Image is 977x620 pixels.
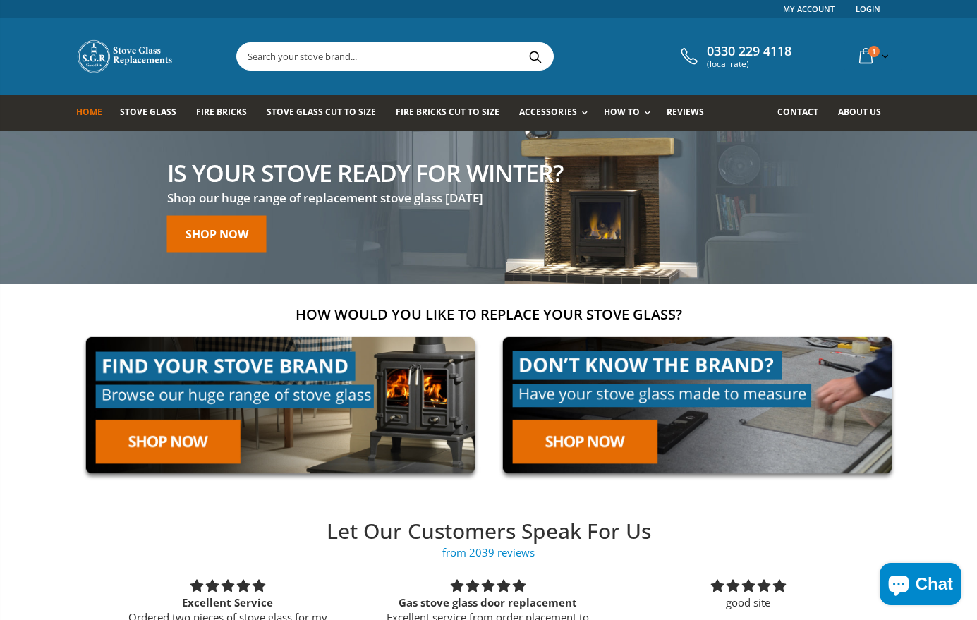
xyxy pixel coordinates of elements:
[267,95,387,131] a: Stove Glass Cut To Size
[854,42,892,70] a: 1
[667,106,704,118] span: Reviews
[707,44,791,59] span: 0330 229 4118
[604,95,657,131] a: How To
[76,327,485,483] img: find-your-brand-cta_9b334d5d-5c94-48ed-825f-d7972bbdebd0.jpg
[98,545,880,560] span: from 2039 reviews
[396,95,510,131] a: Fire Bricks Cut To Size
[396,106,499,118] span: Fire Bricks Cut To Size
[76,95,113,131] a: Home
[76,106,102,118] span: Home
[777,106,818,118] span: Contact
[519,95,594,131] a: Accessories
[167,161,563,185] h2: Is your stove ready for winter?
[838,95,892,131] a: About us
[375,595,601,610] div: Gas stove glass door replacement
[375,577,601,595] div: 5 stars
[777,95,829,131] a: Contact
[76,305,902,324] h2: How would you like to replace your stove glass?
[196,106,247,118] span: Fire Bricks
[167,190,563,207] h3: Shop our huge range of replacement stove glass [DATE]
[519,106,576,118] span: Accessories
[838,106,881,118] span: About us
[635,595,861,610] p: good site
[868,46,880,57] span: 1
[76,39,175,74] img: Stove Glass Replacement
[635,577,861,595] div: 5 stars
[120,95,187,131] a: Stove Glass
[875,563,966,609] inbox-online-store-chat: Shopify online store chat
[707,59,791,69] span: (local rate)
[120,106,176,118] span: Stove Glass
[196,95,257,131] a: Fire Bricks
[167,216,267,253] a: Shop now
[267,106,376,118] span: Stove Glass Cut To Size
[115,595,341,610] div: Excellent Service
[237,43,711,70] input: Search your stove brand...
[115,577,341,595] div: 5 stars
[604,106,640,118] span: How To
[667,95,715,131] a: Reviews
[677,44,791,69] a: 0330 229 4118 (local rate)
[98,517,880,546] h2: Let Our Customers Speak For Us
[520,43,552,70] button: Search
[493,327,902,483] img: made-to-measure-cta_2cd95ceb-d519-4648-b0cf-d2d338fdf11f.jpg
[98,545,880,560] a: 4.89 stars from 2039 reviews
